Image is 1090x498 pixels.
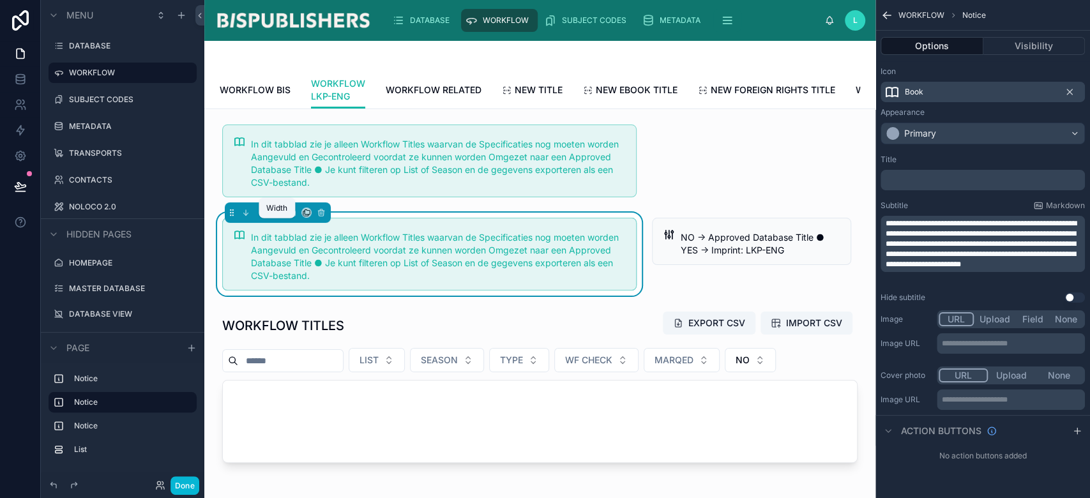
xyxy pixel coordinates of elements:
label: Appearance [881,107,925,117]
label: MASTER DATABASE [69,283,194,294]
button: Done [170,476,199,495]
button: URL [939,312,974,326]
span: WORKFLOW [483,15,529,26]
label: Title [881,155,897,165]
span: Menu [66,9,93,22]
label: Notice [74,421,192,431]
a: DATABASE [388,9,458,32]
div: Primary [904,127,936,140]
label: Image URL [881,338,932,349]
span: NEW TITLE [515,84,563,96]
a: WORKFLOW RELATED [386,79,481,104]
button: Upload [988,368,1036,382]
span: Markdown [1046,200,1085,211]
label: Notice [74,397,186,407]
label: Image URL [881,395,932,405]
label: HOMEPAGE [69,258,194,268]
label: Subtitle [881,200,908,211]
a: METADATA [638,9,709,32]
a: SUBJECT CODES [540,9,635,32]
span: METADATA [660,15,700,26]
img: App logo [215,10,372,31]
span: Action buttons [901,425,981,437]
label: Icon [881,66,896,77]
span: Width [266,203,287,213]
button: Field [1016,312,1050,326]
label: Image [881,314,932,324]
a: NEW TITLE [502,79,563,104]
div: scrollable content [382,6,824,34]
div: scrollable content [41,363,204,472]
span: In dit tabblad zie je alleen Workflow Titles waarvan de Specificaties nog moeten worden Aangevuld... [251,232,619,281]
div: No action buttons added [875,446,1090,466]
button: Visibility [983,37,1086,55]
label: List [74,444,192,455]
span: SUBJECT CODES [562,15,626,26]
a: Markdown [1033,200,1085,211]
label: TRANSPORTS [69,148,194,158]
label: DATABASE VIEW [69,309,194,319]
label: Notice [74,373,192,384]
label: NOLOCO 2.0 [69,202,194,212]
label: Hide subtitle [881,292,925,303]
span: NEW EBOOK TITLE [596,84,677,96]
button: Primary [881,123,1085,144]
a: WORKFLOW LKP-NL [856,79,945,104]
button: Options [881,37,983,55]
span: DATABASE [410,15,450,26]
a: WORKFLOW BIS [220,79,291,104]
span: WORKFLOW LKP-NL [856,84,945,96]
span: Hidden pages [66,228,132,241]
span: Page [66,342,89,354]
span: NEW FOREIGN RIGHTS TITLE [711,84,835,96]
a: WORKFLOW [461,9,538,32]
a: NEW EBOOK TITLE [583,79,677,104]
button: URL [939,368,988,382]
div: scrollable content [937,389,1085,410]
span: Notice [962,10,986,20]
span: Book [905,87,923,97]
span: WORKFLOW LKP-ENG [311,77,365,103]
label: SUBJECT CODES [69,94,194,105]
button: None [1035,368,1083,382]
span: WORKFLOW RELATED [386,84,481,96]
div: scrollable content [937,333,1085,354]
span: WORKFLOW BIS [220,84,291,96]
label: CONTACTS [69,175,194,185]
button: None [1049,312,1083,326]
label: METADATA [69,121,194,132]
a: NEW FOREIGN RIGHTS TITLE [698,79,835,104]
div: scrollable content [881,216,1085,272]
div: scrollable content [881,170,1085,190]
label: WORKFLOW [69,68,189,78]
button: Upload [974,312,1016,326]
label: Cover photo [881,370,932,381]
span: WORKFLOW [898,10,944,20]
div: In dit tabblad zie je alleen Workflow Titles waarvan de Specificaties nog moeten worden Aangevuld... [251,231,626,282]
span: L [853,15,858,26]
label: DATABASE [69,41,194,51]
a: WORKFLOW LKP-ENG [311,72,365,109]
